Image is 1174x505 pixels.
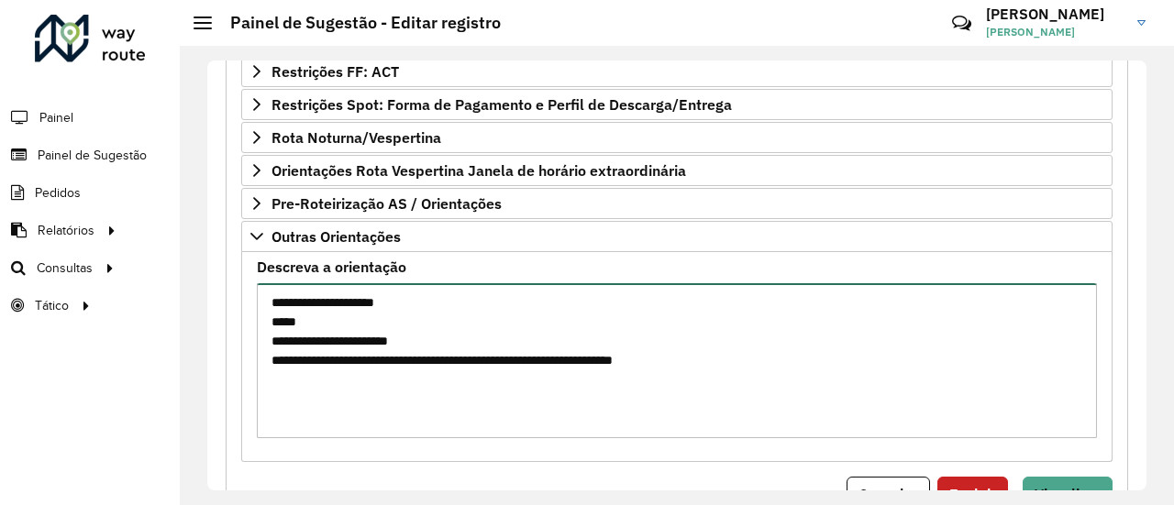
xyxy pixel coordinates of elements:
[38,146,147,165] span: Painel de Sugestão
[986,5,1124,23] h3: [PERSON_NAME]
[241,89,1113,120] a: Restrições Spot: Forma de Pagamento e Perfil de Descarga/Entrega
[949,485,996,503] span: Excluir
[271,97,732,112] span: Restrições Spot: Forma de Pagamento e Perfil de Descarga/Entrega
[241,122,1113,153] a: Rota Noturna/Vespertina
[271,64,399,79] span: Restrições FF: ACT
[241,221,1113,252] a: Outras Orientações
[858,485,918,503] span: Cancelar
[271,163,686,178] span: Orientações Rota Vespertina Janela de horário extraordinária
[1035,485,1101,503] span: Visualizar
[35,183,81,203] span: Pedidos
[212,13,501,33] h2: Painel de Sugestão - Editar registro
[942,4,981,43] a: Contato Rápido
[241,155,1113,186] a: Orientações Rota Vespertina Janela de horário extraordinária
[35,296,69,315] span: Tático
[38,221,94,240] span: Relatórios
[271,229,401,244] span: Outras Orientações
[257,256,406,278] label: Descreva a orientação
[986,24,1124,40] span: [PERSON_NAME]
[37,258,93,278] span: Consultas
[241,252,1113,462] div: Outras Orientações
[271,130,441,145] span: Rota Noturna/Vespertina
[241,56,1113,87] a: Restrições FF: ACT
[39,108,73,127] span: Painel
[241,188,1113,219] a: Pre-Roteirização AS / Orientações
[271,196,502,211] span: Pre-Roteirização AS / Orientações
